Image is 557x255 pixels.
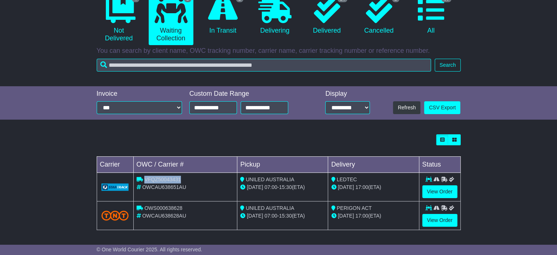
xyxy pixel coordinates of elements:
[246,176,294,182] span: UNILED AUSTRALIA
[337,176,357,182] span: LEDTEC
[355,213,368,219] span: 17:00
[97,90,182,98] div: Invoice
[97,47,461,55] p: You can search by client name, OWC tracking number, carrier name, carrier tracking number or refe...
[325,90,370,98] div: Display
[97,247,203,252] span: © One World Courier 2025. All rights reserved.
[101,211,129,221] img: TNT_Domestic.png
[355,184,368,190] span: 17:00
[101,183,129,191] img: GetCarrierServiceLogo
[264,184,277,190] span: 07:00
[338,213,354,219] span: [DATE]
[338,184,354,190] span: [DATE]
[331,212,416,220] div: (ETA)
[424,101,460,114] a: CSV Export
[279,184,292,190] span: 15:30
[133,157,237,173] td: OWC / Carrier #
[264,213,277,219] span: 07:00
[279,213,292,219] span: 15:30
[189,90,306,98] div: Custom Date Range
[97,157,133,173] td: Carrier
[144,205,182,211] span: OWS000638628
[328,157,419,173] td: Delivery
[331,183,416,191] div: (ETA)
[240,183,325,191] div: - (ETA)
[419,157,460,173] td: Status
[144,176,181,182] span: VFQZ50043431
[247,213,263,219] span: [DATE]
[422,185,457,198] a: View Order
[393,101,420,114] button: Refresh
[240,212,325,220] div: - (ETA)
[246,205,294,211] span: UNILED AUSTRALIA
[142,213,186,219] span: OWCAU638628AU
[337,205,372,211] span: PERIGON ACT
[237,157,328,173] td: Pickup
[142,184,186,190] span: OWCAU638651AU
[247,184,263,190] span: [DATE]
[435,59,460,72] button: Search
[422,214,457,227] a: View Order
